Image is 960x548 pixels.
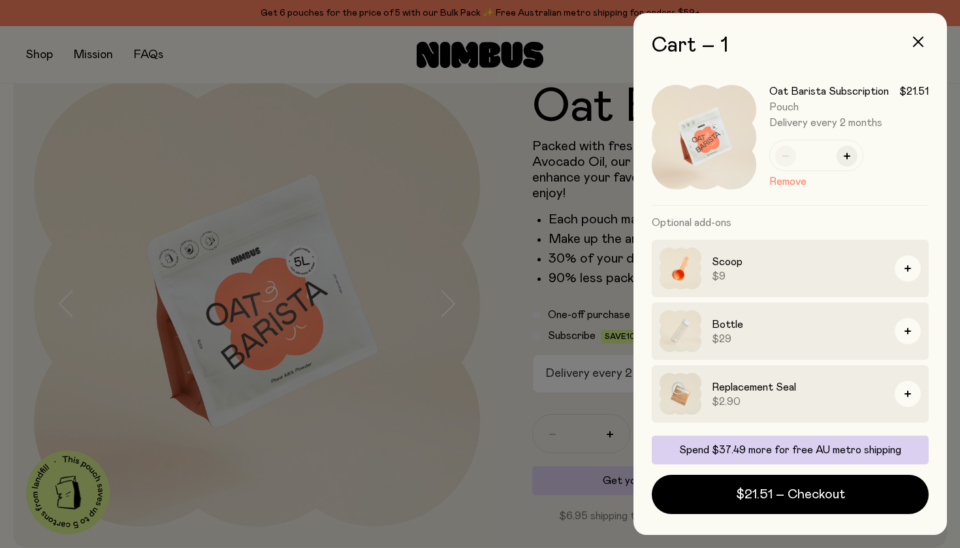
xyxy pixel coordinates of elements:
p: Spend $37.49 more for free AU metro shipping [660,443,921,457]
span: Delivery every 2 months [769,116,929,129]
h3: Oat Barista Subscription [769,85,889,98]
h3: Replacement Seal [712,379,884,395]
button: $21.51 – Checkout [652,475,929,514]
h3: Bottle [712,317,884,332]
span: $21.51 [899,85,929,98]
span: $2.90 [712,395,884,408]
span: Pouch [769,102,799,112]
span: $21.51 – Checkout [736,485,845,504]
h3: Optional add-ons [652,206,929,240]
span: $9 [712,270,884,283]
h2: Cart – 1 [652,34,929,57]
h3: Scoop [712,254,884,270]
span: $29 [712,332,884,346]
button: Remove [769,174,807,189]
